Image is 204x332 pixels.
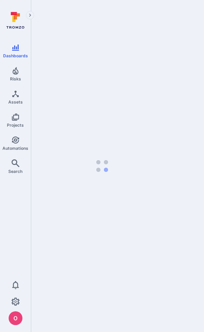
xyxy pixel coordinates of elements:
[8,99,23,105] span: Assets
[26,11,34,19] button: Expand navigation menu
[28,12,32,18] i: Expand navigation menu
[7,123,24,128] span: Projects
[9,311,22,325] div: oleg malkov
[10,76,21,81] span: Risks
[3,53,28,58] span: Dashboards
[2,146,28,151] span: Automations
[8,169,22,174] span: Search
[9,311,22,325] img: ACg8ocJcCe-YbLxGm5tc0PuNRxmgP8aEm0RBXn6duO8aeMVK9zjHhw=s96-c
